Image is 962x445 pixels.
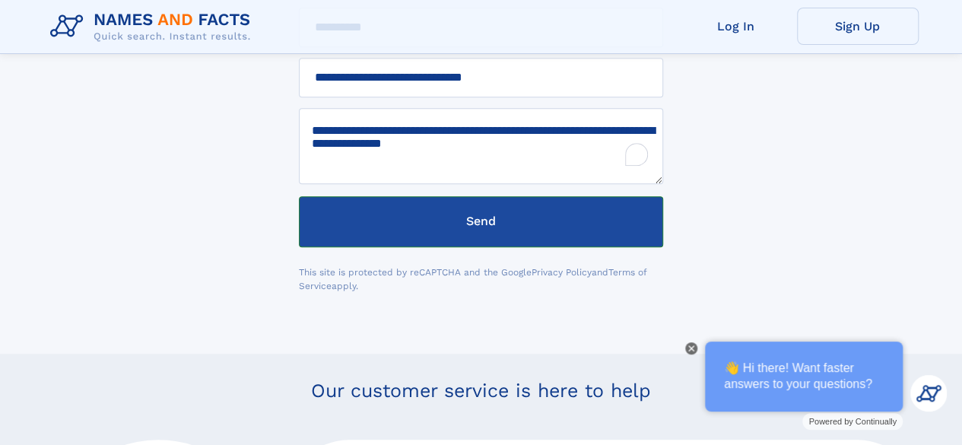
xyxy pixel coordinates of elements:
[299,265,663,293] div: This site is protected by reCAPTCHA and the Google and apply.
[299,196,663,247] button: Send
[910,375,947,412] img: Kevin
[808,417,897,426] span: Powered by Continually
[532,267,592,278] a: Privacy Policy
[675,8,797,45] a: Log In
[44,6,263,47] img: Logo Names and Facts
[299,108,663,184] textarea: To enrich screen reader interactions, please activate Accessibility in Grammarly extension settings
[688,345,694,351] img: Close
[705,342,903,412] div: 👋 Hi there! Want faster answers to your questions?
[299,267,647,291] a: Terms of Service
[797,8,919,45] a: Sign Up
[44,354,919,428] p: Our customer service is here to help
[802,413,903,430] a: Powered by Continually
